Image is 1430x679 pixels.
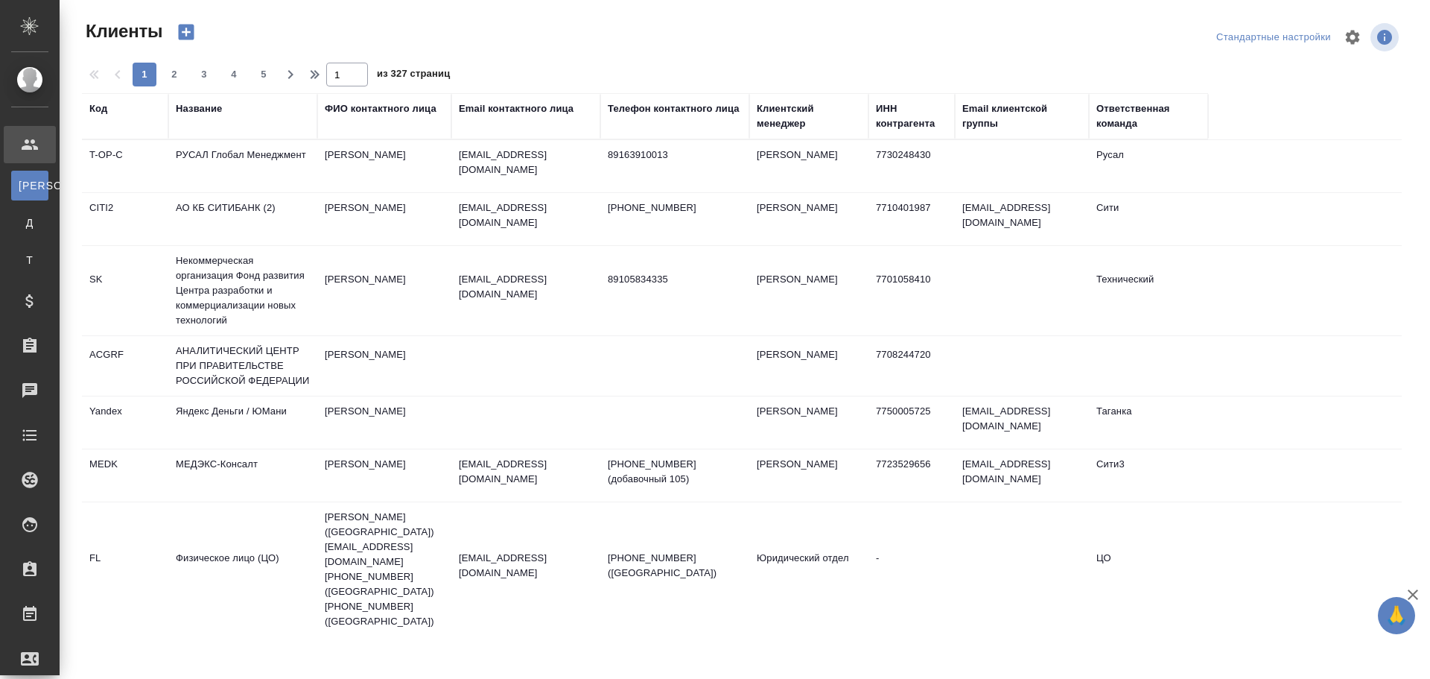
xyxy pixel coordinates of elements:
td: АО КБ СИТИБАНК (2) [168,193,317,245]
td: [PERSON_NAME] ([GEOGRAPHIC_DATA]) [EMAIL_ADDRESS][DOMAIN_NAME] [PHONE_NUMBER] ([GEOGRAPHIC_DATA])... [317,502,451,637]
span: 5 [252,67,276,82]
p: [EMAIL_ADDRESS][DOMAIN_NAME] [459,272,593,302]
span: 3 [192,67,216,82]
p: [EMAIL_ADDRESS][DOMAIN_NAME] [459,200,593,230]
td: Сити3 [1089,449,1208,502]
div: Email контактного лица [459,101,573,116]
td: 7750005725 [868,397,955,449]
td: [EMAIL_ADDRESS][DOMAIN_NAME] [955,397,1089,449]
td: ACGRF [82,340,168,392]
button: Создать [168,19,204,45]
span: [PERSON_NAME] [19,178,41,193]
td: [PERSON_NAME] [749,449,868,502]
p: 89163910013 [608,148,742,162]
td: 7708244720 [868,340,955,392]
span: 🙏 [1384,600,1409,631]
td: MEDK [82,449,168,502]
div: Код [89,101,107,116]
td: [PERSON_NAME] [317,340,451,392]
td: Юридический отдел [749,543,868,596]
td: ЦО [1089,543,1208,596]
p: [EMAIL_ADDRESS][DOMAIN_NAME] [459,551,593,581]
div: Телефон контактного лица [608,101,740,116]
div: split button [1213,26,1335,49]
td: Яндекс Деньги / ЮМани [168,397,317,449]
p: [PHONE_NUMBER] ([GEOGRAPHIC_DATA]) [608,551,742,581]
td: АНАЛИТИЧЕСКИЙ ЦЕНТР ПРИ ПРАВИТЕЛЬСТВЕ РОССИЙСКОЙ ФЕДЕРАЦИИ [168,336,317,396]
td: [PERSON_NAME] [749,340,868,392]
span: Т [19,253,41,268]
span: из 327 страниц [377,65,450,86]
div: Ответственная команда [1096,101,1201,131]
td: Таганка [1089,397,1208,449]
td: FL [82,543,168,596]
a: Т [11,245,48,275]
td: 7730248430 [868,140,955,192]
span: Посмотреть информацию [1370,23,1402,51]
td: РУСАЛ Глобал Менеджмент [168,140,317,192]
button: 3 [192,63,216,86]
td: 7701058410 [868,265,955,317]
td: [PERSON_NAME] [749,397,868,449]
span: Клиенты [82,19,162,43]
td: [PERSON_NAME] [317,397,451,449]
td: Некоммерческая организация Фонд развития Центра разработки и коммерциализации новых технологий [168,246,317,335]
p: [PHONE_NUMBER] [608,200,742,215]
td: 7723529656 [868,449,955,502]
button: 5 [252,63,276,86]
div: Клиентский менеджер [757,101,861,131]
span: 2 [162,67,186,82]
a: Д [11,208,48,238]
td: Физическое лицо (ЦО) [168,543,317,596]
p: 89105834335 [608,272,742,287]
td: МЕДЭКС-Консалт [168,449,317,502]
td: [PERSON_NAME] [749,140,868,192]
button: 🙏 [1378,597,1415,634]
td: Сити [1089,193,1208,245]
div: ФИО контактного лица [325,101,436,116]
button: 2 [162,63,186,86]
td: [EMAIL_ADDRESS][DOMAIN_NAME] [955,193,1089,245]
a: [PERSON_NAME] [11,171,48,200]
p: [EMAIL_ADDRESS][DOMAIN_NAME] [459,457,593,487]
td: Русал [1089,140,1208,192]
td: Технический [1089,265,1208,317]
td: [PERSON_NAME] [317,449,451,502]
td: 7710401987 [868,193,955,245]
td: - [868,543,955,596]
td: Yandex [82,397,168,449]
td: T-OP-C [82,140,168,192]
div: Название [176,101,222,116]
p: [EMAIL_ADDRESS][DOMAIN_NAME] [459,148,593,177]
td: [PERSON_NAME] [749,193,868,245]
td: SK [82,265,168,317]
td: [PERSON_NAME] [317,193,451,245]
span: 4 [222,67,246,82]
button: 4 [222,63,246,86]
span: Д [19,215,41,230]
td: [PERSON_NAME] [749,265,868,317]
td: [PERSON_NAME] [317,140,451,192]
td: CITI2 [82,193,168,245]
span: Настроить таблицу [1335,19,1370,55]
td: [EMAIL_ADDRESS][DOMAIN_NAME] [955,449,1089,502]
p: [PHONE_NUMBER] (добавочный 105) [608,457,742,487]
div: ИНН контрагента [876,101,947,131]
div: Email клиентской группы [962,101,1081,131]
td: [PERSON_NAME] [317,265,451,317]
